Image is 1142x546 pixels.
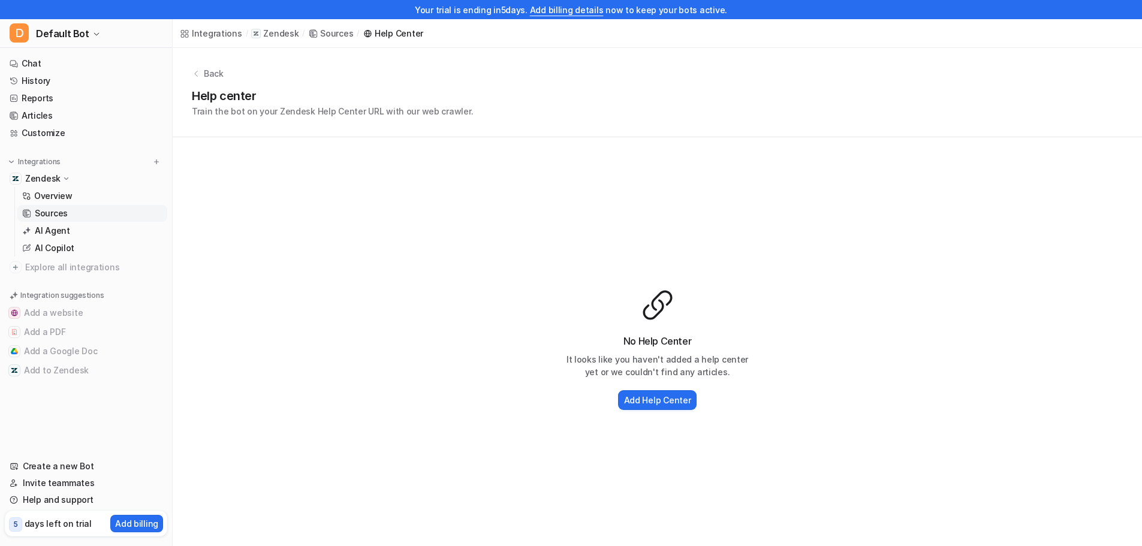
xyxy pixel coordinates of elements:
[530,5,604,15] a: Add billing details
[204,67,224,80] p: Back
[5,259,167,276] a: Explore all integrations
[17,205,167,222] a: Sources
[36,25,89,42] span: Default Bot
[5,491,167,508] a: Help and support
[17,222,167,239] a: AI Agent
[25,517,92,530] p: days left on trial
[5,125,167,141] a: Customize
[5,322,167,342] button: Add a PDFAdd a PDF
[320,27,353,40] div: Sources
[25,258,162,277] span: Explore all integrations
[357,28,359,39] span: /
[110,515,163,532] button: Add billing
[11,348,18,355] img: Add a Google Doc
[263,28,299,40] p: Zendesk
[10,261,22,273] img: explore all integrations
[5,107,167,124] a: Articles
[35,242,74,254] p: AI Copilot
[375,27,423,40] div: Help Center
[251,28,299,40] a: Zendesk
[5,303,167,322] button: Add a websiteAdd a website
[115,517,158,530] p: Add billing
[618,390,697,410] button: Add Help Center
[192,105,473,117] p: Train the bot on your Zendesk Help Center URL with our web crawler.
[5,73,167,89] a: History
[17,188,167,204] a: Overview
[11,367,18,374] img: Add to Zendesk
[180,27,242,40] a: Integrations
[363,27,423,40] a: Help Center
[25,173,61,185] p: Zendesk
[192,27,242,40] div: Integrations
[5,361,167,380] button: Add to ZendeskAdd to Zendesk
[5,458,167,475] a: Create a new Bot
[11,328,18,336] img: Add a PDF
[35,207,68,219] p: Sources
[35,225,70,237] p: AI Agent
[302,28,305,39] span: /
[34,190,73,202] p: Overview
[7,158,16,166] img: expand menu
[192,87,473,105] h1: Help center
[5,156,64,168] button: Integrations
[308,27,353,40] a: Sources
[20,290,104,301] p: Integration suggestions
[10,23,29,43] span: D
[17,240,167,257] a: AI Copilot
[12,175,19,182] img: Zendesk
[5,55,167,72] a: Chat
[5,342,167,361] button: Add a Google DocAdd a Google Doc
[5,90,167,107] a: Reports
[624,394,691,406] h2: Add Help Center
[152,158,161,166] img: menu_add.svg
[562,334,754,348] h3: No Help Center
[18,157,61,167] p: Integrations
[13,519,18,530] p: 5
[562,353,754,378] p: It looks like you haven't added a help center yet or we couldn't find any articles.
[246,28,248,39] span: /
[11,309,18,316] img: Add a website
[5,475,167,491] a: Invite teammates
